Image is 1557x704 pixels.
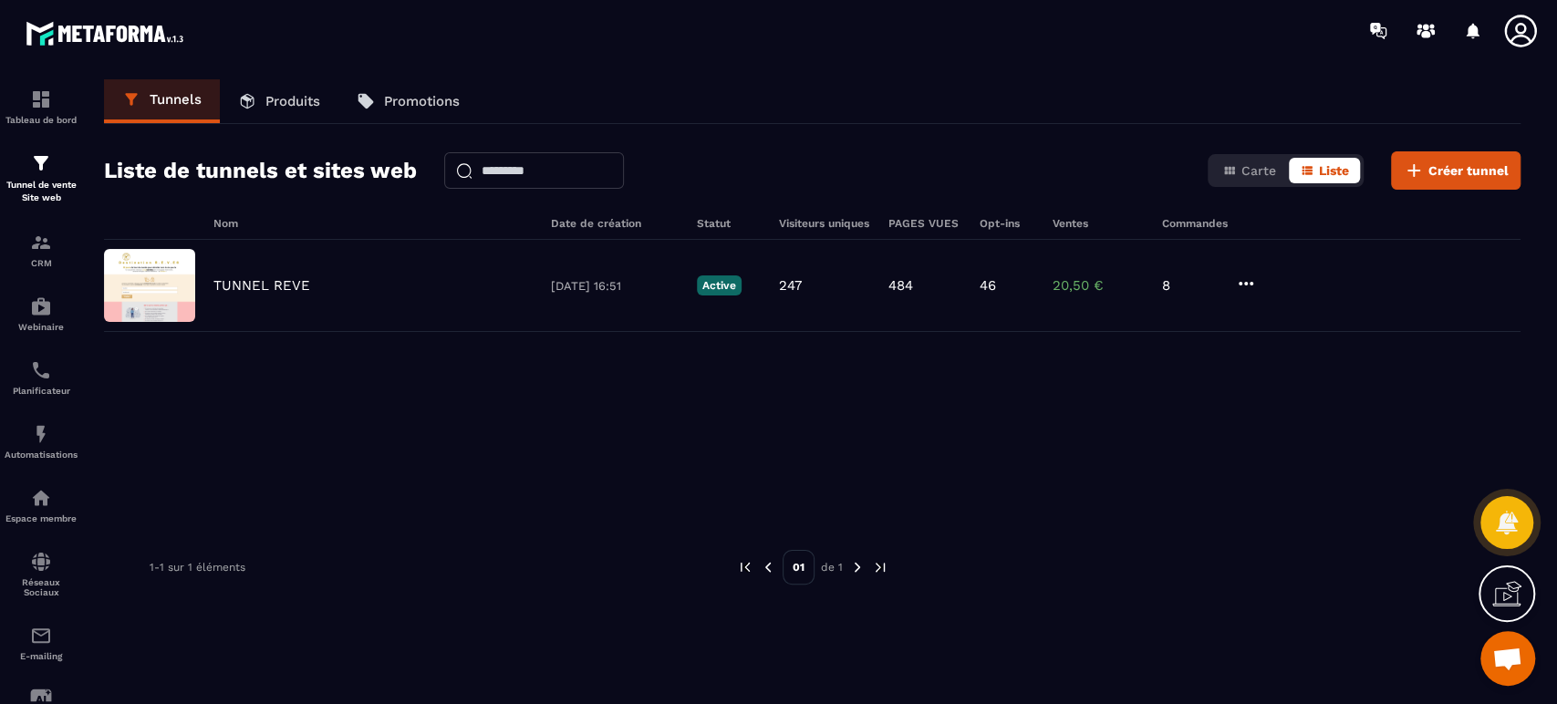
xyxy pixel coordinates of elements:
[1162,217,1228,230] h6: Commandes
[5,409,78,473] a: automationsautomationsAutomatisations
[888,217,961,230] h6: PAGES VUES
[5,450,78,460] p: Automatisations
[5,537,78,611] a: social-networksocial-networkRéseaux Sociaux
[821,560,843,575] p: de 1
[5,115,78,125] p: Tableau de bord
[1391,151,1521,190] button: Créer tunnel
[1289,158,1360,183] button: Liste
[30,88,52,110] img: formation
[5,218,78,282] a: formationformationCRM
[150,91,202,108] p: Tunnels
[104,249,195,322] img: image
[5,346,78,409] a: schedulerschedulerPlanificateur
[213,277,310,294] p: TUNNEL REVE
[1480,631,1535,686] div: Ouvrir le chat
[26,16,190,50] img: logo
[30,232,52,254] img: formation
[5,577,78,597] p: Réseaux Sociaux
[551,217,679,230] h6: Date de création
[30,487,52,509] img: automations
[104,152,417,189] h2: Liste de tunnels et sites web
[213,217,533,230] h6: Nom
[1428,161,1509,180] span: Créer tunnel
[551,279,679,293] p: [DATE] 16:51
[5,651,78,661] p: E-mailing
[5,282,78,346] a: automationsautomationsWebinaire
[783,550,815,585] p: 01
[30,551,52,573] img: social-network
[888,277,913,294] p: 484
[150,561,245,574] p: 1-1 sur 1 éléments
[697,275,742,295] p: Active
[737,559,753,575] img: prev
[1211,158,1287,183] button: Carte
[5,473,78,537] a: automationsautomationsEspace membre
[849,559,866,575] img: next
[5,179,78,204] p: Tunnel de vente Site web
[104,79,220,123] a: Tunnels
[30,295,52,317] img: automations
[5,322,78,332] p: Webinaire
[30,423,52,445] img: automations
[1053,277,1144,294] p: 20,50 €
[5,139,78,218] a: formationformationTunnel de vente Site web
[872,559,888,575] img: next
[1162,277,1217,294] p: 8
[338,79,478,123] a: Promotions
[5,611,78,675] a: emailemailE-mailing
[1053,217,1144,230] h6: Ventes
[5,513,78,523] p: Espace membre
[30,152,52,174] img: formation
[980,277,996,294] p: 46
[697,217,761,230] h6: Statut
[220,79,338,123] a: Produits
[30,359,52,381] img: scheduler
[1319,163,1349,178] span: Liste
[384,93,460,109] p: Promotions
[980,217,1034,230] h6: Opt-ins
[779,277,802,294] p: 247
[5,75,78,139] a: formationformationTableau de bord
[779,217,870,230] h6: Visiteurs uniques
[265,93,320,109] p: Produits
[1241,163,1276,178] span: Carte
[30,625,52,647] img: email
[5,258,78,268] p: CRM
[760,559,776,575] img: prev
[5,386,78,396] p: Planificateur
